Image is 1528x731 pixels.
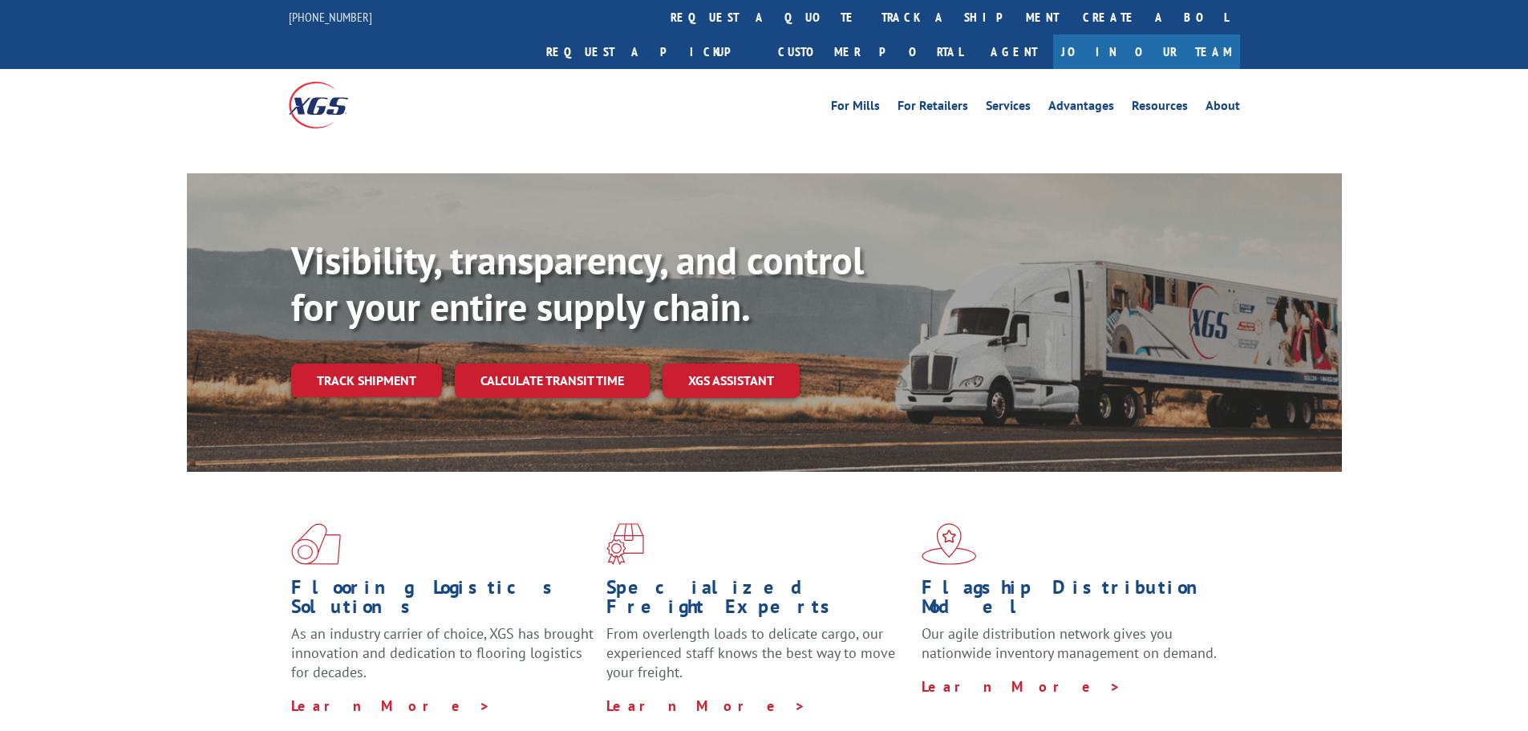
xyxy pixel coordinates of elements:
[606,696,806,715] a: Learn More >
[291,363,442,397] a: Track shipment
[922,677,1121,696] a: Learn More >
[831,99,880,117] a: For Mills
[455,363,650,398] a: Calculate transit time
[975,35,1053,69] a: Agent
[922,578,1225,624] h1: Flagship Distribution Model
[291,624,594,681] span: As an industry carrier of choice, XGS has brought innovation and dedication to flooring logistics...
[291,523,341,565] img: xgs-icon-total-supply-chain-intelligence-red
[663,363,800,398] a: XGS ASSISTANT
[1053,35,1240,69] a: Join Our Team
[291,696,491,715] a: Learn More >
[922,624,1217,662] span: Our agile distribution network gives you nationwide inventory management on demand.
[289,9,372,25] a: [PHONE_NUMBER]
[534,35,766,69] a: Request a pickup
[606,624,910,696] p: From overlength loads to delicate cargo, our experienced staff knows the best way to move your fr...
[986,99,1031,117] a: Services
[1206,99,1240,117] a: About
[898,99,968,117] a: For Retailers
[1132,99,1188,117] a: Resources
[922,523,977,565] img: xgs-icon-flagship-distribution-model-red
[606,578,910,624] h1: Specialized Freight Experts
[606,523,644,565] img: xgs-icon-focused-on-flooring-red
[291,235,864,331] b: Visibility, transparency, and control for your entire supply chain.
[766,35,975,69] a: Customer Portal
[291,578,594,624] h1: Flooring Logistics Solutions
[1048,99,1114,117] a: Advantages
